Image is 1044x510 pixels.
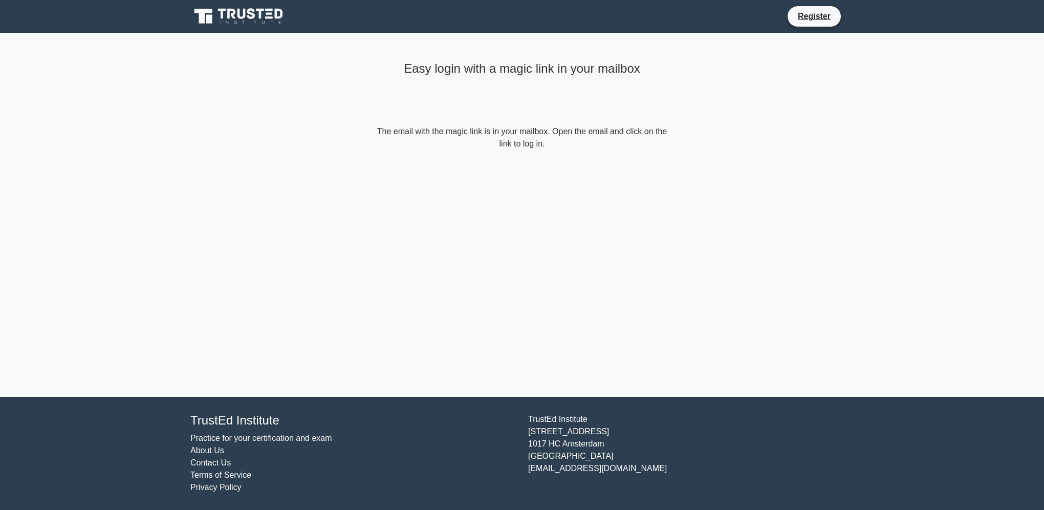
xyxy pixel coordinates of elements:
[375,125,669,150] form: The email with the magic link is in your mailbox. Open the email and click on the link to log in.
[792,10,837,23] a: Register
[190,458,231,467] a: Contact Us
[190,483,242,492] a: Privacy Policy
[522,413,860,494] div: TrustEd Institute [STREET_ADDRESS] 1017 HC Amsterdam [GEOGRAPHIC_DATA] [EMAIL_ADDRESS][DOMAIN_NAME]
[375,61,669,76] h4: Easy login with a magic link in your mailbox
[190,413,516,428] h4: TrustEd Institute
[190,434,332,442] a: Practice for your certification and exam
[190,446,224,455] a: About Us
[190,471,251,479] a: Terms of Service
